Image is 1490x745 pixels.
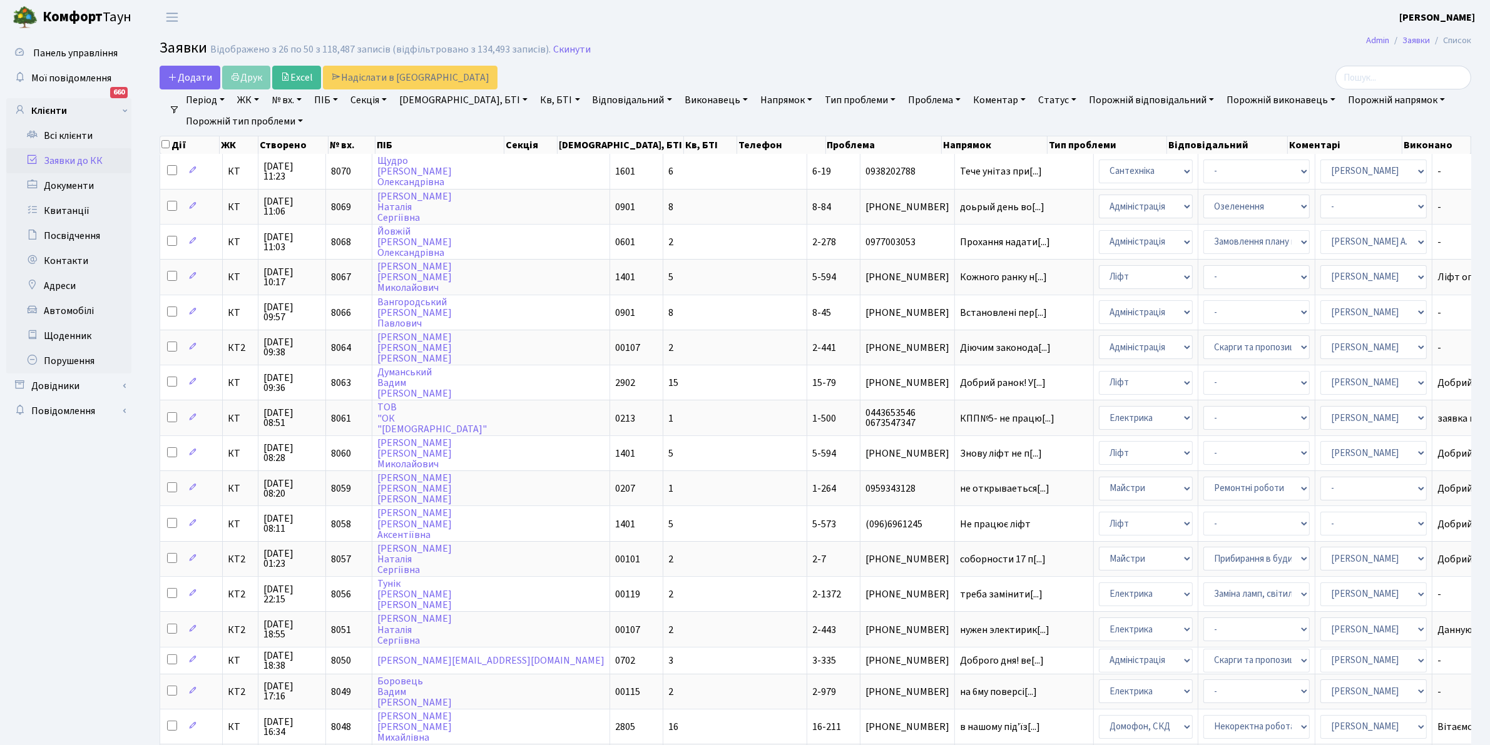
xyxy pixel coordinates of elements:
a: [PERSON_NAME]НаталіяСергіївна [377,190,452,225]
span: [PHONE_NUMBER] [865,625,949,635]
th: Створено [258,136,328,154]
span: [DATE] 09:38 [263,337,320,357]
span: 2 [668,341,673,355]
th: Коментарі [1288,136,1402,154]
span: 8067 [331,270,351,284]
a: Статус [1033,89,1081,111]
a: Кв, БТІ [535,89,584,111]
a: [PERSON_NAME][PERSON_NAME][PERSON_NAME] [377,471,452,506]
a: Excel [272,66,321,89]
a: Заявки [1402,34,1430,47]
a: [PERSON_NAME][PERSON_NAME]Михайлівна [377,709,452,744]
a: Порожній виконавець [1222,89,1340,111]
input: Пошук... [1335,66,1471,89]
a: Додати [160,66,220,89]
span: Встановлені пер[...] [960,306,1047,320]
a: Напрямок [755,89,817,111]
span: 1401 [615,270,635,284]
th: ЖК [220,136,258,154]
span: КТ [228,272,253,282]
span: не открываеться[...] [960,482,1049,495]
a: Всі клієнти [6,123,131,148]
span: КТ [228,484,253,494]
span: КТ2 [228,687,253,697]
span: 1 [668,412,673,425]
a: Посвідчення [6,223,131,248]
span: 5-594 [812,270,836,284]
a: Коментар [968,89,1031,111]
span: 2-979 [812,685,836,699]
span: 2-278 [812,235,836,249]
a: [PERSON_NAME] [1399,10,1475,25]
span: 8057 [331,552,351,566]
a: Йовжій[PERSON_NAME]Олександрівна [377,225,452,260]
span: [DATE] 08:51 [263,408,320,428]
a: ПІБ [309,89,343,111]
span: 8-84 [812,200,831,214]
a: Проблема [903,89,966,111]
span: (096)6961245 [865,519,949,529]
span: 15-79 [812,376,836,390]
span: 6 [668,165,673,178]
span: [PHONE_NUMBER] [865,202,949,212]
span: КТ [228,413,253,423]
span: [DATE] 17:16 [263,681,320,701]
span: [DATE] 08:20 [263,479,320,499]
a: Admin [1366,34,1389,47]
th: Проблема [826,136,942,154]
span: 00107 [615,623,640,637]
button: Переключити навігацію [156,7,188,28]
span: 0938202788 [865,166,949,176]
span: 2 [668,235,673,249]
span: КТ [228,308,253,318]
span: Кожного ранку н[...] [960,270,1047,284]
a: Виконавець [680,89,753,111]
span: 0959343128 [865,484,949,494]
a: Щоденник [6,323,131,348]
span: Прохання надати[...] [960,235,1050,249]
span: [PHONE_NUMBER] [865,589,949,599]
a: Порожній напрямок [1343,89,1450,111]
div: Відображено з 26 по 50 з 118,487 записів (відфільтровано з 134,493 записів). [210,44,551,56]
span: 8056 [331,587,351,601]
span: Знову ліфт не п[...] [960,447,1042,460]
a: [PERSON_NAME]НаталіяСергіївна [377,542,452,577]
span: 8051 [331,623,351,637]
span: [DATE] 11:23 [263,161,320,181]
span: Заявки [160,37,207,59]
span: 00115 [615,685,640,699]
span: [DATE] 11:06 [263,196,320,216]
span: КТ [228,656,253,666]
span: [PHONE_NUMBER] [865,656,949,666]
span: 0207 [615,482,635,495]
b: Комфорт [43,7,103,27]
span: [DATE] 08:11 [263,514,320,534]
span: КТ [228,378,253,388]
a: Щудро[PERSON_NAME]Олександрівна [377,154,452,189]
span: КТ [228,449,253,459]
span: 2-441 [812,341,836,355]
a: Заявки до КК [6,148,131,173]
span: 16 [668,720,678,734]
span: КТ [228,237,253,247]
span: [PHONE_NUMBER] [865,343,949,353]
a: Тунік[PERSON_NAME][PERSON_NAME] [377,577,452,612]
span: [PHONE_NUMBER] [865,687,949,697]
a: Довідники [6,373,131,398]
a: [PERSON_NAME][PERSON_NAME]Миколайович [377,260,452,295]
th: Напрямок [942,136,1048,154]
span: 0901 [615,200,635,214]
span: 2 [668,587,673,601]
span: 8063 [331,376,351,390]
span: 8 [668,306,673,320]
span: 8070 [331,165,351,178]
div: 660 [110,87,128,98]
span: КТ [228,202,253,212]
a: Період [181,89,230,111]
span: 8048 [331,720,351,734]
th: Відповідальний [1167,136,1288,154]
span: 5 [668,270,673,284]
a: Тип проблеми [820,89,901,111]
span: [PHONE_NUMBER] [865,378,949,388]
span: 8066 [331,306,351,320]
